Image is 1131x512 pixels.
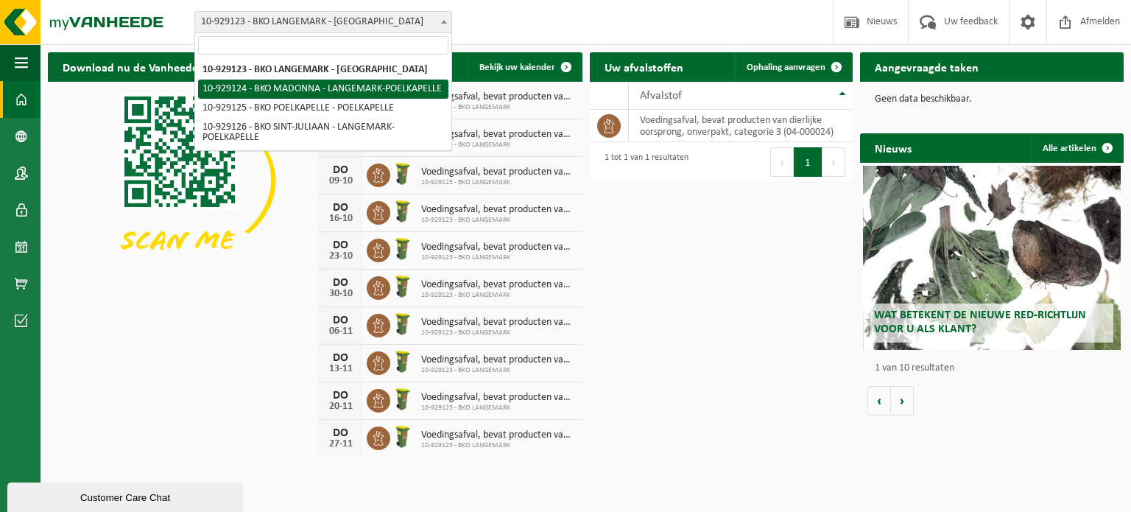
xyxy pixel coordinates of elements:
[421,279,575,291] span: Voedingsafval, bevat producten van dierlijke oorsprong, onverpakt, categorie 3
[390,236,415,262] img: WB-0060-HPE-GN-50
[7,480,246,512] iframe: chat widget
[390,161,415,186] img: WB-0060-HPE-GN-50
[421,291,575,300] span: 10-929123 - BKO LANGEMARK
[794,147,822,177] button: 1
[198,80,448,99] li: 10-929124 - BKO MADONNA - LANGEMARK-POELKAPELLE
[891,386,914,415] button: Volgende
[421,329,575,337] span: 10-929123 - BKO LANGEMARK
[326,364,356,374] div: 13-11
[326,251,356,262] div: 23-10
[326,390,356,401] div: DO
[863,166,1121,350] a: Wat betekent de nieuwe RED-richtlijn voor u als klant?
[875,94,1109,105] p: Geen data beschikbaar.
[390,274,415,299] img: WB-0060-HPE-GN-50
[390,349,415,374] img: WB-0060-HPE-GN-50
[326,352,356,364] div: DO
[421,404,575,413] span: 10-929123 - BKO LANGEMARK
[198,118,448,147] li: 10-929126 - BKO SINT-JULIAAN - LANGEMARK-POELKAPELLE
[421,129,575,141] span: Voedingsafval, bevat producten van dierlijke oorsprong, onverpakt, categorie 3
[860,52,993,81] h2: Aangevraagde taken
[326,164,356,176] div: DO
[421,166,575,178] span: Voedingsafval, bevat producten van dierlijke oorsprong, onverpakt, categorie 3
[421,392,575,404] span: Voedingsafval, bevat producten van dierlijke oorsprong, onverpakt, categorie 3
[390,387,415,412] img: WB-0060-HPE-GN-50
[875,363,1116,374] p: 1 van 10 resultaten
[421,204,575,216] span: Voedingsafval, bevat producten van dierlijke oorsprong, onverpakt, categorie 3
[421,429,575,441] span: Voedingsafval, bevat producten van dierlijke oorsprong, onverpakt, categorie 3
[421,141,575,150] span: 10-929123 - BKO LANGEMARK
[326,315,356,326] div: DO
[421,178,575,187] span: 10-929123 - BKO LANGEMARK
[640,90,682,102] span: Afvalstof
[735,52,851,82] a: Ophaling aanvragen
[390,312,415,337] img: WB-0060-HPE-GN-50
[421,103,575,112] span: 10-929123 - BKO LANGEMARK
[867,386,891,415] button: Vorige
[479,63,555,72] span: Bekijk uw kalender
[390,424,415,449] img: WB-0060-HPE-GN-50
[194,11,452,33] span: 10-929123 - BKO LANGEMARK - LANGEMARK
[421,366,575,375] span: 10-929123 - BKO LANGEMARK
[48,52,244,81] h2: Download nu de Vanheede+ app!
[770,147,794,177] button: Previous
[326,214,356,224] div: 16-10
[198,99,448,118] li: 10-929125 - BKO POELKAPELLE - POELKAPELLE
[421,91,575,103] span: Voedingsafval, bevat producten van dierlijke oorsprong, onverpakt, categorie 3
[874,309,1086,335] span: Wat betekent de nieuwe RED-richtlijn voor u als klant?
[860,133,926,162] h2: Nieuws
[326,239,356,251] div: DO
[326,176,356,186] div: 09-10
[326,277,356,289] div: DO
[421,242,575,253] span: Voedingsafval, bevat producten van dierlijke oorsprong, onverpakt, categorie 3
[326,202,356,214] div: DO
[629,110,853,142] td: voedingsafval, bevat producten van dierlijke oorsprong, onverpakt, categorie 3 (04-000024)
[198,60,448,80] li: 10-929123 - BKO LANGEMARK - [GEOGRAPHIC_DATA]
[421,441,575,450] span: 10-929123 - BKO LANGEMARK
[1031,133,1122,163] a: Alle artikelen
[421,317,575,329] span: Voedingsafval, bevat producten van dierlijke oorsprong, onverpakt, categorie 3
[468,52,581,82] a: Bekijk uw kalender
[326,401,356,412] div: 20-11
[326,289,356,299] div: 30-10
[48,82,311,279] img: Download de VHEPlus App
[326,439,356,449] div: 27-11
[421,354,575,366] span: Voedingsafval, bevat producten van dierlijke oorsprong, onverpakt, categorie 3
[822,147,845,177] button: Next
[747,63,825,72] span: Ophaling aanvragen
[390,199,415,224] img: WB-0060-HPE-GN-50
[326,427,356,439] div: DO
[326,326,356,337] div: 06-11
[421,253,575,262] span: 10-929123 - BKO LANGEMARK
[597,146,688,178] div: 1 tot 1 van 1 resultaten
[590,52,698,81] h2: Uw afvalstoffen
[195,12,451,32] span: 10-929123 - BKO LANGEMARK - LANGEMARK
[421,216,575,225] span: 10-929123 - BKO LANGEMARK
